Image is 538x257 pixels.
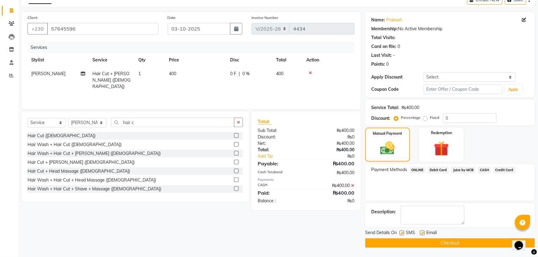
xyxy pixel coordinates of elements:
span: Hair Cut + [PERSON_NAME] ([DEMOGRAPHIC_DATA]) [92,71,130,89]
div: ₨400.00 [306,140,359,147]
span: 400 [276,71,283,76]
div: Hair Wash + Hair Cut + [PERSON_NAME] ([DEMOGRAPHIC_DATA]) [28,150,161,157]
a: Prakash [387,17,402,23]
div: 0 [398,43,400,50]
div: ₨400.00 [306,189,359,196]
iframe: chat widget [512,233,532,251]
th: Service [89,53,135,67]
div: ₨400.00 [306,127,359,134]
span: Debit Card [428,167,449,174]
span: 1 [138,71,141,76]
div: Description: [372,209,396,215]
label: Manual Payment [373,131,402,136]
span: 400 [169,71,176,76]
div: Hair Cut ([DEMOGRAPHIC_DATA]) [28,133,95,139]
div: Payments [258,177,355,182]
a: Add Tip [253,153,315,160]
span: Payment Methods [372,167,407,173]
span: Total [258,118,272,125]
span: | [239,71,240,77]
div: Balance : [253,198,306,204]
span: ONLINE [410,167,426,174]
div: Total Visits: [372,35,396,41]
input: Enter Offer / Coupon Code [424,85,503,94]
span: Email [427,229,437,237]
div: Discount: [253,134,306,140]
div: Card on file: [372,43,397,50]
th: Price [165,53,226,67]
div: Hair Wash + Hair Cut ([DEMOGRAPHIC_DATA]) [28,141,121,148]
label: Redemption [431,130,452,136]
div: Hair Cut + [PERSON_NAME] ([DEMOGRAPHIC_DATA]) [28,159,135,166]
div: ₨400.00 [306,160,359,167]
div: Coupon Code [372,86,424,93]
input: Search or Scan [111,118,234,127]
div: Name: [372,17,385,23]
div: Payable: [253,160,306,167]
input: Search by Name/Mobile/Email/Code [47,23,159,35]
label: Invoice Number [252,15,278,20]
th: Stylist [28,53,89,67]
img: _gift.svg [429,139,454,158]
div: Discount: [372,115,390,122]
div: Last Visit: [372,52,392,59]
th: Qty [135,53,165,67]
img: _cash.svg [376,140,399,156]
div: Apply Discount [372,74,424,80]
div: Points: [372,61,385,68]
label: Percentage [401,115,421,120]
div: ₨400.00 [306,170,359,176]
span: 0 F [230,71,236,77]
div: 0 [387,61,389,68]
div: Services [28,42,359,53]
div: CASH [253,182,306,189]
button: +230 [28,23,48,35]
div: ₨0 [306,134,359,140]
div: No Active Membership [372,26,529,32]
th: Disc [226,53,272,67]
div: - [393,52,395,59]
label: Date [168,15,176,20]
div: ₨400.00 [402,105,420,111]
div: Service Total: [372,105,399,111]
span: SMS [406,229,415,237]
div: Total: [253,147,306,153]
div: Hair Cut + Head Massage ([DEMOGRAPHIC_DATA]) [28,168,130,174]
span: 0 % [242,71,250,77]
th: Total [272,53,303,67]
span: Credit Card [494,167,516,174]
div: ₨0 [306,198,359,204]
label: Client [28,15,37,20]
div: Membership: [372,26,398,32]
span: [PERSON_NAME] [31,71,65,76]
span: Juice by MCB [451,167,476,174]
div: Paid: [253,189,306,196]
div: Hair Wash + Hair Cut + Shave + Massage ([DEMOGRAPHIC_DATA]) [28,186,161,192]
button: Checkout [365,238,535,248]
button: Apply [505,85,522,94]
div: ₨0 [315,153,359,160]
div: Net: [253,140,306,147]
div: Sub Total: [253,127,306,134]
div: Cash Tendered: [253,170,306,176]
label: Fixed [430,115,439,120]
th: Action [303,53,355,67]
span: CASH [478,167,491,174]
span: Send Details On [365,229,397,237]
div: Hair Wash + Hair Cut + Head Massage ([DEMOGRAPHIC_DATA]) [28,177,156,183]
div: ₨400.00 [306,182,359,189]
div: ₨400.00 [306,147,359,153]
